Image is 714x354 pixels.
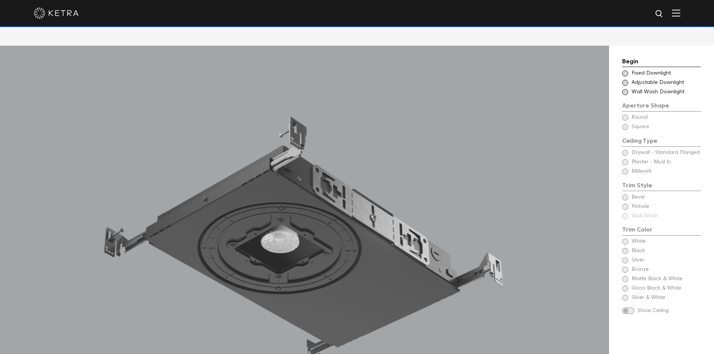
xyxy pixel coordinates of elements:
span: Fixed Downlight [632,70,700,77]
span: Wall Wash Downlight [632,88,700,96]
img: Hamburger%20Nav.svg [672,9,680,16]
span: Show Ceiling [638,307,701,315]
img: ketra-logo-2019-white [34,7,79,19]
div: Begin [622,57,701,67]
img: search icon [655,9,664,19]
span: Adjustable Downlight [632,79,700,87]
